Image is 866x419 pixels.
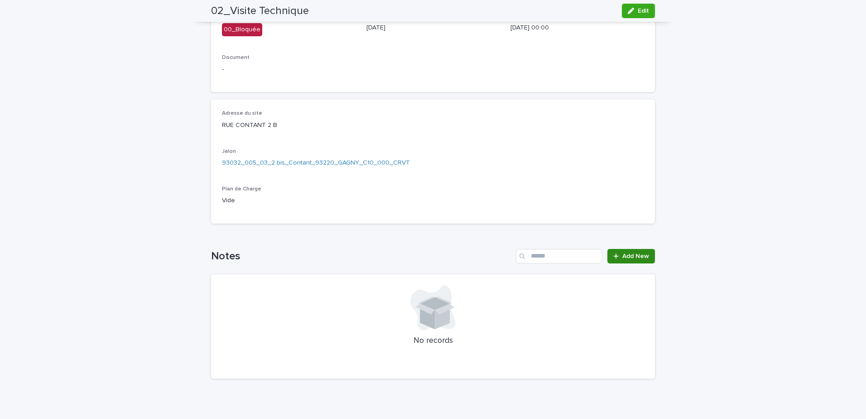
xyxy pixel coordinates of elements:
[211,250,512,263] h1: Notes
[222,336,644,346] p: No records
[622,253,649,259] span: Add New
[607,249,655,263] a: Add New
[622,4,655,18] button: Edit
[638,8,649,14] span: Edit
[222,149,236,154] span: Jalon
[510,23,644,33] p: [DATE] 00:00
[222,111,262,116] span: Adresse du site
[222,121,644,130] p: RUE CONTANT 2 B
[222,196,356,205] p: Vide
[366,23,500,33] p: [DATE]
[222,65,356,74] p: -
[211,5,309,18] h2: 02_Visite Technique
[516,249,602,263] input: Search
[222,23,262,36] div: 00_Bloquée
[222,158,410,168] a: 93032_005_03_2 bis_Contant_93220_GAGNY_C10_000_CRVT
[222,186,261,192] span: Plan de Charge
[222,55,250,60] span: Document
